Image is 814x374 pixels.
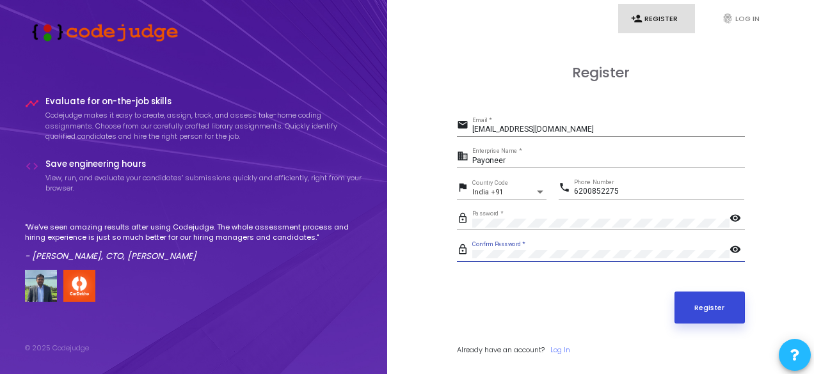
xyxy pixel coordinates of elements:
button: Register [674,292,745,323]
i: person_add [631,13,642,24]
span: Already have an account? [457,345,545,355]
h4: Save engineering hours [45,159,363,169]
mat-icon: visibility [730,243,745,258]
h4: Evaluate for on-the-job skills [45,97,363,107]
img: user image [25,270,57,302]
mat-icon: email [457,118,472,134]
i: fingerprint [722,13,733,24]
i: code [25,159,39,173]
a: fingerprintLog In [709,4,786,34]
p: View, run, and evaluate your candidates’ submissions quickly and efficiently, right from your bro... [45,173,363,194]
a: Log In [550,345,570,355]
span: India +91 [472,188,503,196]
mat-icon: flag [457,181,472,196]
div: © 2025 Codejudge [25,343,89,354]
input: Enterprise Name [472,157,745,166]
input: Email [472,125,745,134]
h3: Register [457,65,745,81]
img: company-logo [63,270,95,302]
mat-icon: business [457,150,472,165]
input: Phone Number [574,187,744,196]
a: person_addRegister [618,4,695,34]
p: "We've seen amazing results after using Codejudge. The whole assessment process and hiring experi... [25,222,363,243]
mat-icon: visibility [730,212,745,227]
mat-icon: lock_outline [457,243,472,258]
em: - [PERSON_NAME], CTO, [PERSON_NAME] [25,250,196,262]
p: Codejudge makes it easy to create, assign, track, and assess take-home coding assignments. Choose... [45,110,363,142]
mat-icon: phone [559,181,574,196]
mat-icon: lock_outline [457,212,472,227]
i: timeline [25,97,39,111]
